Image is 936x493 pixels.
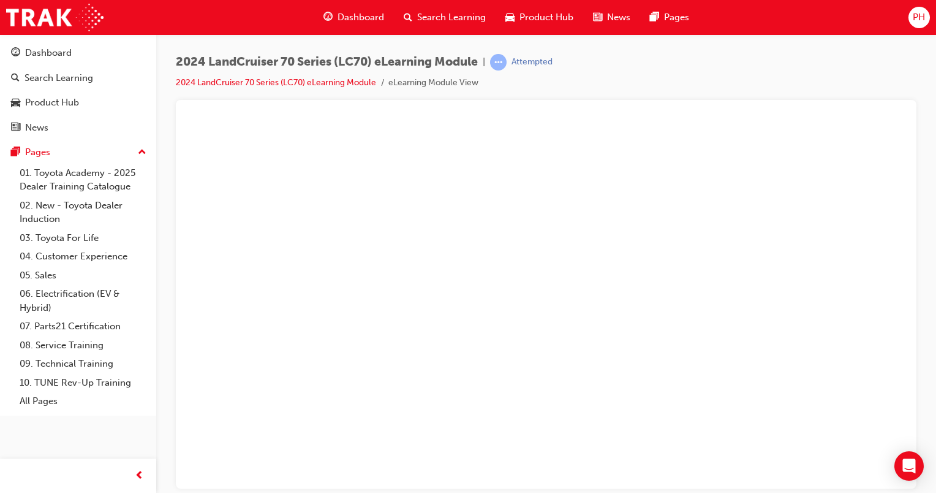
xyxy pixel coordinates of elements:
span: Product Hub [519,10,573,25]
span: news-icon [593,10,602,25]
span: learningRecordVerb_ATTEMPT-icon [490,54,507,71]
span: News [607,10,630,25]
a: Dashboard [5,42,151,64]
a: search-iconSearch Learning [394,5,496,30]
a: 03. Toyota For Life [15,229,151,248]
img: Trak [6,4,104,31]
a: Product Hub [5,91,151,114]
span: Pages [664,10,689,25]
span: PH [913,10,925,25]
span: pages-icon [11,147,20,158]
a: 06. Electrification (EV & Hybrid) [15,285,151,317]
a: guage-iconDashboard [314,5,394,30]
div: Product Hub [25,96,79,110]
div: Dashboard [25,46,72,60]
div: Search Learning [25,71,93,85]
a: All Pages [15,392,151,411]
span: Search Learning [417,10,486,25]
a: 05. Sales [15,266,151,285]
a: 04. Customer Experience [15,247,151,266]
button: Pages [5,141,151,164]
li: eLearning Module View [388,76,478,90]
span: news-icon [11,123,20,134]
div: News [25,121,48,135]
span: car-icon [505,10,515,25]
span: | [483,55,485,69]
div: Attempted [511,56,553,68]
button: PH [908,7,930,28]
a: 09. Technical Training [15,354,151,373]
span: up-icon [138,145,146,161]
a: car-iconProduct Hub [496,5,583,30]
span: pages-icon [650,10,659,25]
a: News [5,117,151,139]
a: news-iconNews [583,5,640,30]
a: 2024 LandCruiser 70 Series (LC70) eLearning Module [176,77,376,88]
a: 07. Parts21 Certification [15,317,151,336]
span: guage-icon [323,10,333,25]
span: search-icon [11,73,20,84]
a: 01. Toyota Academy - 2025 Dealer Training Catalogue [15,164,151,196]
a: 02. New - Toyota Dealer Induction [15,196,151,229]
div: Pages [25,145,50,159]
span: car-icon [11,97,20,109]
button: DashboardSearch LearningProduct HubNews [5,39,151,141]
a: 10. TUNE Rev-Up Training [15,373,151,392]
div: Open Intercom Messenger [894,451,924,481]
a: pages-iconPages [640,5,699,30]
span: 2024 LandCruiser 70 Series (LC70) eLearning Module [176,55,478,69]
a: 08. Service Training [15,336,151,355]
span: prev-icon [135,468,144,484]
span: search-icon [404,10,412,25]
span: Dashboard [338,10,384,25]
a: Search Learning [5,67,151,90]
span: guage-icon [11,48,20,59]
